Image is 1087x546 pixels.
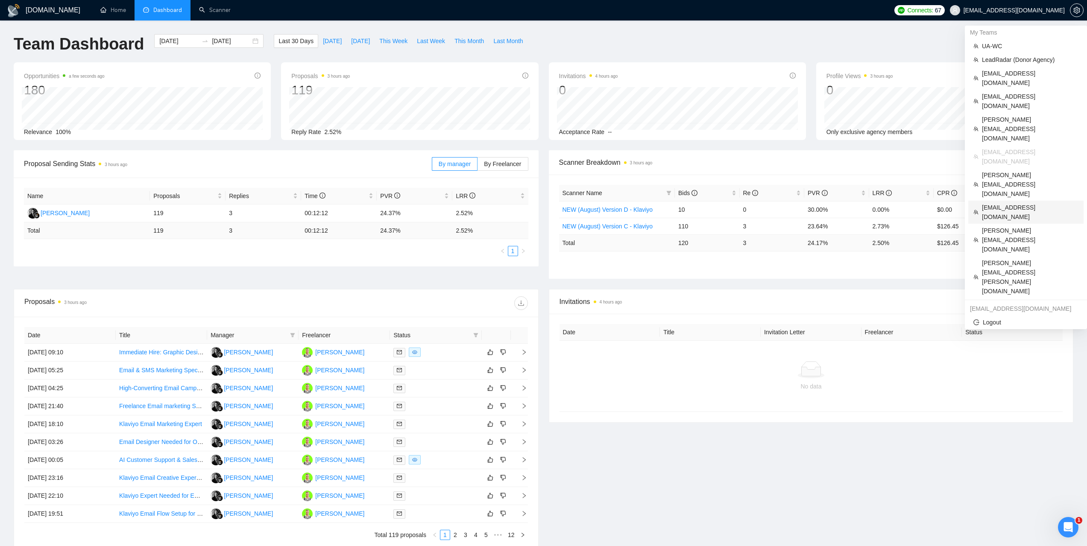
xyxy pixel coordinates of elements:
[119,403,255,409] a: Freelance Email marketing Specialist and Designer
[211,348,273,355] a: MK[PERSON_NAME]
[302,366,364,373] a: JD[PERSON_NAME]
[973,237,979,242] span: team
[973,210,979,215] span: team
[159,36,198,46] input: Start date
[498,473,508,483] button: dislike
[487,349,493,356] span: like
[982,170,1078,199] span: [PERSON_NAME][EMAIL_ADDRESS][DOMAIN_NAME]
[377,222,452,239] td: 24.37 %
[481,530,491,540] a: 5
[500,385,506,391] span: dislike
[150,222,226,239] td: 119
[440,530,450,540] li: 1
[665,187,673,199] span: filter
[489,34,527,48] button: Last Month
[521,248,526,254] span: right
[471,530,481,540] a: 4
[869,234,934,251] td: 2.50 %
[211,402,273,409] a: MK[PERSON_NAME]
[982,55,1078,64] span: LeadRadar (Donor Agency)
[217,495,223,501] img: gigradar-bm.png
[119,438,317,445] a: Email Designer Needed for Omnisend Migration from Klayvio + Flow Setup
[484,161,521,167] span: By Freelancer
[505,530,518,540] li: 12
[302,419,313,429] img: JD
[211,474,273,481] a: MK[PERSON_NAME]
[315,365,364,375] div: [PERSON_NAME]
[412,34,450,48] button: Last Week
[485,383,495,393] button: like
[119,349,308,356] a: Immediate Hire: Graphic Designer (Beauty & Wellness, Email + Klaviyo
[498,508,508,519] button: dislike
[498,365,508,375] button: dislike
[119,385,314,391] a: High-Converting Email Campaigns | End-to-End Strategy, Copy, & Design
[563,190,602,196] span: Scanner Name
[224,365,273,375] div: [PERSON_NAME]
[119,367,253,374] a: Email & SMS Marketing Specialist (US Time Zone)
[804,201,869,218] td: 30.00%
[666,190,671,196] span: filter
[675,218,740,234] td: 110
[500,367,506,374] span: dislike
[211,456,273,463] a: MK[PERSON_NAME]
[24,222,150,239] td: Total
[226,188,301,204] th: Replies
[217,352,223,358] img: gigradar-bm.png
[563,206,653,213] a: NEW (August) Version D - Klaviyo
[886,190,892,196] span: info-circle
[965,26,1087,39] div: My Teams
[952,7,958,13] span: user
[1070,7,1083,14] span: setting
[302,456,364,463] a: JD[PERSON_NAME]
[199,6,231,14] a: searchScanner
[869,201,934,218] td: 0.00%
[485,365,495,375] button: like
[487,438,493,445] span: like
[217,423,223,429] img: gigradar-bm.png
[485,491,495,501] button: like
[752,190,758,196] span: info-circle
[291,71,350,81] span: Proposals
[514,296,528,310] button: download
[907,6,933,15] span: Connects:
[319,193,325,199] span: info-circle
[505,530,517,540] a: 12
[473,333,478,338] span: filter
[1058,517,1078,537] iframe: Intercom live chat
[982,69,1078,88] span: [EMAIL_ADDRESS][DOMAIN_NAME]
[224,419,273,429] div: [PERSON_NAME]
[211,492,273,499] a: MK[PERSON_NAME]
[471,530,481,540] li: 4
[290,333,295,338] span: filter
[973,57,979,62] span: team
[500,438,506,445] span: dislike
[24,158,432,169] span: Proposal Sending Stats
[973,76,979,81] span: team
[24,71,105,81] span: Opportunities
[498,437,508,447] button: dislike
[518,530,528,540] li: Next Page
[288,329,297,342] span: filter
[934,201,999,218] td: $0.00
[973,44,979,49] span: team
[520,532,525,537] span: right
[202,38,208,44] span: swap-right
[278,36,314,46] span: Last 30 Days
[41,208,90,218] div: [PERSON_NAME]
[377,204,452,222] td: 24.37%
[346,34,375,48] button: [DATE]
[217,406,223,412] img: gigradar-bm.png
[675,201,740,218] td: 10
[454,36,484,46] span: This Month
[27,209,90,216] a: MK[PERSON_NAME]
[397,421,402,426] span: mail
[498,347,508,357] button: dislike
[351,36,370,46] span: [DATE]
[487,420,493,427] span: like
[559,234,675,251] td: Total
[493,36,523,46] span: Last Month
[498,455,508,465] button: dislike
[982,203,1078,222] span: [EMAIL_ADDRESS][DOMAIN_NAME]
[69,74,104,79] time: a few seconds ago
[397,368,402,373] span: mail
